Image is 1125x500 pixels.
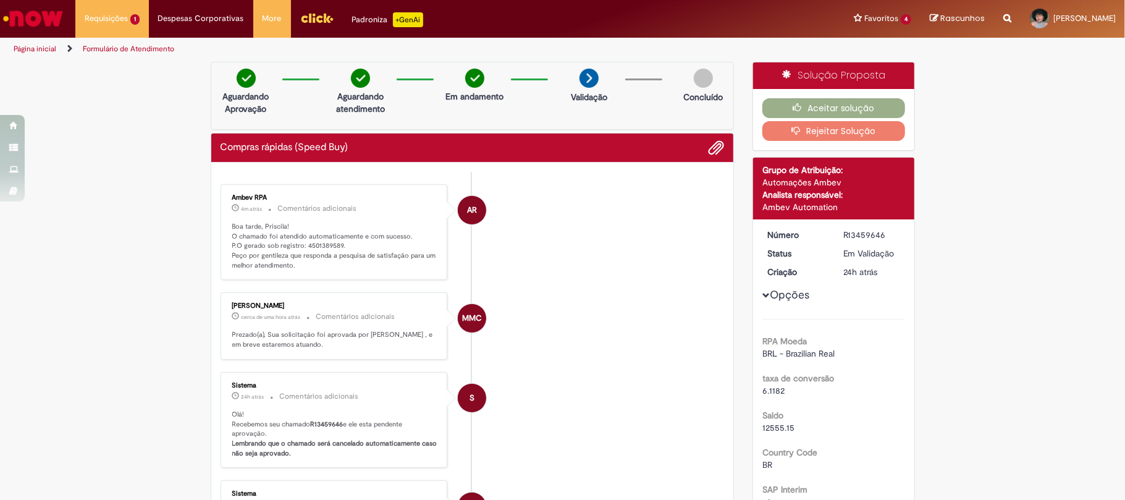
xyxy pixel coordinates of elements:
[465,69,484,88] img: check-circle-green.png
[940,12,985,24] span: Rascunhos
[232,382,438,389] div: Sistema
[83,44,174,54] a: Formulário de Atendimento
[242,205,263,213] span: 4m atrás
[232,490,438,498] div: Sistema
[571,91,607,103] p: Validação
[762,348,835,359] span: BRL - Brazilian Real
[237,69,256,88] img: check-circle-green.png
[1053,13,1116,23] span: [PERSON_NAME]
[232,410,438,459] p: Olá! Recebemos seu chamado e ele esta pendente aprovação.
[762,164,905,176] div: Grupo de Atribuição:
[694,69,713,88] img: img-circle-grey.png
[458,384,486,412] div: System
[467,195,477,225] span: AR
[762,98,905,118] button: Aceitar solução
[242,393,264,400] span: 24h atrás
[762,176,905,189] div: Automações Ambev
[762,410,783,421] b: Saldo
[242,205,263,213] time: 29/08/2025 17:21:35
[458,196,486,224] div: Ambev RPA
[579,69,599,88] img: arrow-next.png
[758,247,834,260] dt: Status
[753,62,914,89] div: Solução Proposta
[232,222,438,271] p: Boa tarde, Priscila! O chamado foi atendido automaticamente e com sucesso. P.O gerado sob registr...
[762,189,905,201] div: Analista responsável:
[232,194,438,201] div: Ambev RPA
[278,203,357,214] small: Comentários adicionais
[316,311,395,322] small: Comentários adicionais
[85,12,128,25] span: Requisições
[901,14,911,25] span: 4
[843,266,901,278] div: 28/08/2025 17:39:39
[843,229,901,241] div: R13459646
[311,420,343,429] b: R13459646
[758,266,834,278] dt: Criação
[930,13,985,25] a: Rascunhos
[280,391,359,402] small: Comentários adicionais
[843,266,878,278] time: 28/08/2025 17:39:39
[263,12,282,25] span: More
[14,44,56,54] a: Página inicial
[130,14,140,25] span: 1
[470,383,474,413] span: S
[1,6,65,31] img: ServiceNow
[758,229,834,241] dt: Número
[9,38,741,61] ul: Trilhas de página
[843,247,901,260] div: Em Validação
[232,302,438,310] div: [PERSON_NAME]
[351,69,370,88] img: check-circle-green.png
[232,330,438,349] p: Prezado(a), Sua solicitação foi aprovada por [PERSON_NAME] , e em breve estaremos atuando.
[352,12,423,27] div: Padroniza
[762,336,807,347] b: RPA Moeda
[762,422,794,433] span: 12555.15
[762,447,817,458] b: Country Code
[864,12,898,25] span: Favoritos
[242,393,264,400] time: 28/08/2025 17:39:53
[445,90,504,103] p: Em andamento
[762,373,834,384] b: taxa de conversão
[458,304,486,333] div: Monica Maria Casa
[762,121,905,141] button: Rejeitar Solução
[393,12,423,27] p: +GenAi
[708,140,724,156] button: Adicionar anexos
[242,313,301,321] span: cerca de uma hora atrás
[331,90,390,115] p: Aguardando atendimento
[300,9,334,27] img: click_logo_yellow_360x200.png
[158,12,244,25] span: Despesas Corporativas
[242,313,301,321] time: 29/08/2025 16:14:44
[762,385,785,396] span: 6.1182
[216,90,276,115] p: Aguardando Aprovação
[232,439,439,458] b: Lembrando que o chamado será cancelado automaticamente caso não seja aprovado.
[221,142,348,153] h2: Compras rápidas (Speed Buy) Histórico de tíquete
[762,484,807,495] b: SAP Interim
[683,91,723,103] p: Concluído
[762,201,905,213] div: Ambev Automation
[462,303,482,333] span: MMC
[762,459,772,470] span: BR
[843,266,878,278] span: 24h atrás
